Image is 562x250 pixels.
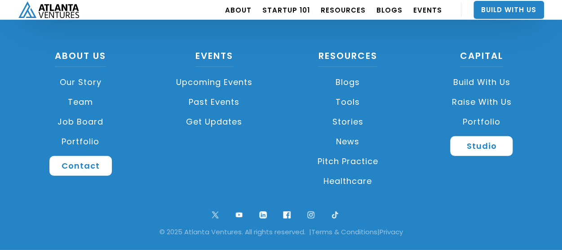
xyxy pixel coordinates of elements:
[286,132,411,152] a: News
[55,49,106,67] a: About US
[18,132,143,152] a: Portfolio
[49,156,112,176] a: Contact
[18,92,143,112] a: Team
[286,92,411,112] a: Tools
[152,112,277,132] a: Get Updates
[286,112,411,132] a: Stories
[18,72,143,92] a: Our Story
[152,72,277,92] a: Upcoming Events
[380,227,403,237] a: Privacy
[152,92,277,112] a: Past Events
[286,152,411,171] a: Pitch Practice
[319,49,377,67] a: Resources
[329,209,341,221] img: tik tok logo
[257,209,269,221] img: linkedin logo
[286,72,411,92] a: Blogs
[195,49,233,67] a: Events
[311,227,377,237] a: Terms & Conditions
[281,209,293,221] img: facebook logo
[473,1,544,19] a: Build With Us
[18,112,143,132] a: Job Board
[419,92,544,112] a: Raise with Us
[419,112,544,132] a: Portfolio
[305,209,317,221] img: ig symbol
[419,72,544,92] a: Build with us
[233,209,245,221] img: youtube symbol
[286,171,411,191] a: Healthcare
[460,49,503,67] a: CAPITAL
[450,136,513,156] a: Studio
[13,228,549,237] div: © 2025 Atlanta Ventures. All rights reserved. | |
